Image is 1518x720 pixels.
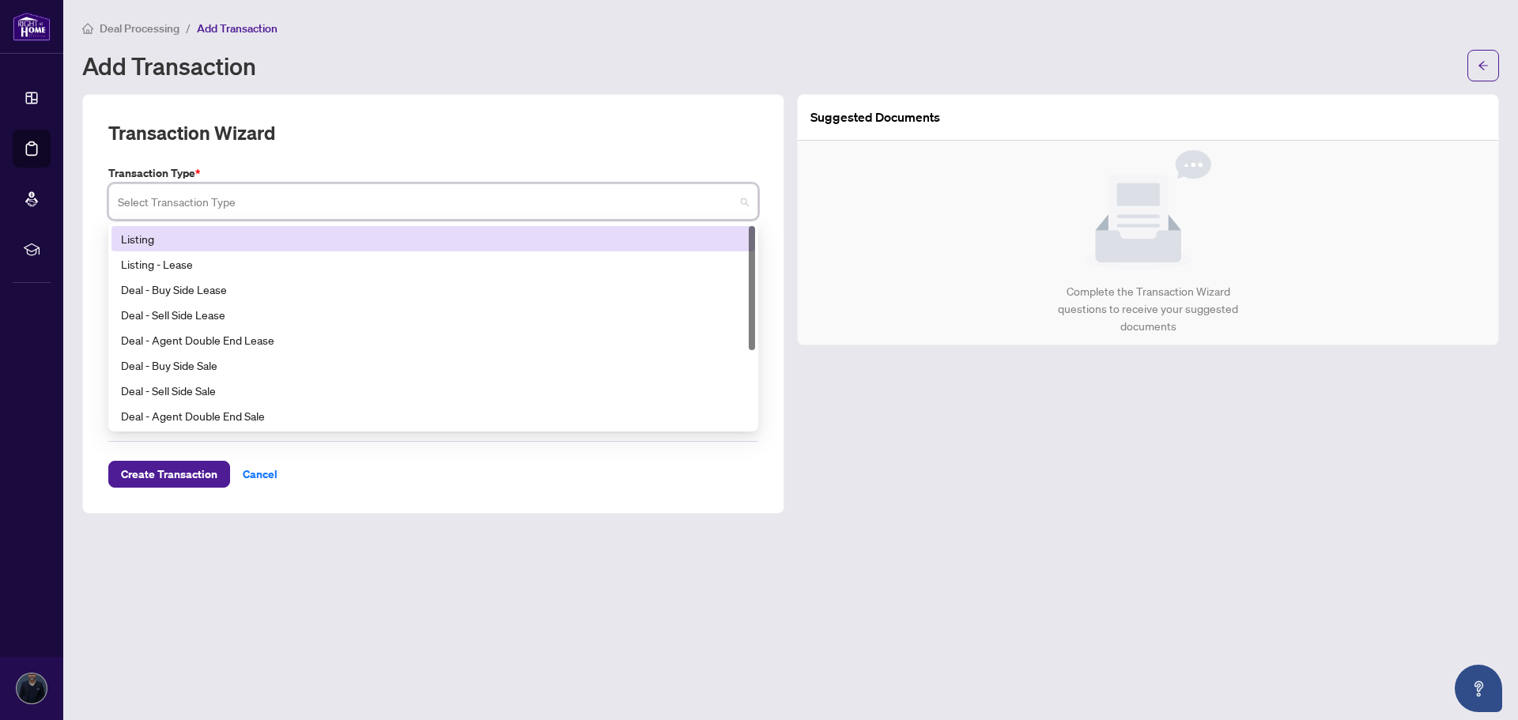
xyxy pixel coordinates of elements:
[121,331,746,349] div: Deal - Agent Double End Lease
[121,356,746,374] div: Deal - Buy Side Sale
[111,302,755,327] div: Deal - Sell Side Lease
[1455,665,1502,712] button: Open asap
[121,230,746,247] div: Listing
[810,107,940,127] article: Suggested Documents
[82,23,93,34] span: home
[197,21,278,36] span: Add Transaction
[121,281,746,298] div: Deal - Buy Side Lease
[111,251,755,277] div: Listing - Lease
[100,21,179,36] span: Deal Processing
[121,407,746,424] div: Deal - Agent Double End Sale
[111,378,755,403] div: Deal - Sell Side Sale
[121,382,746,399] div: Deal - Sell Side Sale
[121,462,217,487] span: Create Transaction
[17,673,47,703] img: Profile Icon
[111,327,755,352] div: Deal - Agent Double End Lease
[1041,283,1256,335] div: Complete the Transaction Wizard questions to receive your suggested documents
[111,403,755,428] div: Deal - Agent Double End Sale
[111,277,755,302] div: Deal - Buy Side Lease
[1478,60,1489,71] span: arrow-left
[121,306,746,323] div: Deal - Sell Side Lease
[82,53,256,78] h1: Add Transaction
[108,120,275,145] h2: Transaction Wizard
[186,19,191,37] li: /
[1085,150,1211,270] img: Null State Icon
[111,226,755,251] div: Listing
[108,461,230,488] button: Create Transaction
[13,12,51,41] img: logo
[111,352,755,378] div: Deal - Buy Side Sale
[121,255,746,273] div: Listing - Lease
[108,164,758,182] label: Transaction Type
[230,461,290,488] button: Cancel
[243,462,278,487] span: Cancel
